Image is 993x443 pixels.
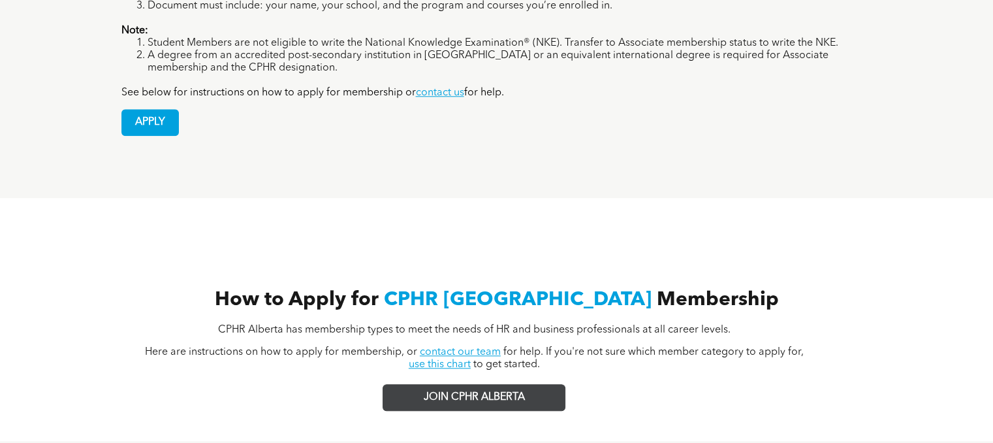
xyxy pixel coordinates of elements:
span: JOIN CPHR ALBERTA [424,391,525,404]
span: to get started. [473,359,540,370]
span: APPLY [122,110,178,135]
a: APPLY [121,109,179,136]
a: use this chart [409,359,471,370]
a: JOIN CPHR ALBERTA [383,384,565,411]
span: How to Apply for [215,290,379,310]
p: See below for instructions on how to apply for membership or for help. [121,87,872,99]
span: Membership [657,290,779,310]
strong: Note: [121,25,148,36]
span: for help. If you're not sure which member category to apply for, [503,347,804,357]
a: contact our team [420,347,501,357]
li: A degree from an accredited post-secondary institution in [GEOGRAPHIC_DATA] or an equivalent inte... [148,50,872,74]
li: Student Members are not eligible to write the National Knowledge Examination® (NKE). Transfer to ... [148,37,872,50]
span: CPHR [GEOGRAPHIC_DATA] [384,290,652,310]
span: Here are instructions on how to apply for membership, or [145,347,417,357]
a: contact us [416,88,464,98]
span: CPHR Alberta has membership types to meet the needs of HR and business professionals at all caree... [218,325,731,335]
